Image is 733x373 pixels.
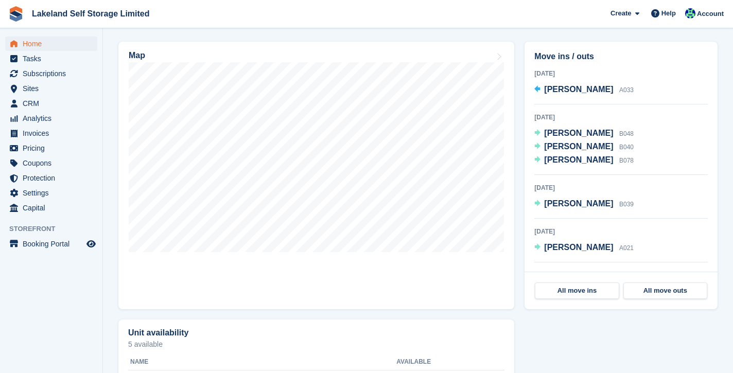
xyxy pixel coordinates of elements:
[544,199,613,208] span: [PERSON_NAME]
[28,5,154,22] a: Lakeland Self Storage Limited
[23,186,84,200] span: Settings
[661,8,676,19] span: Help
[619,201,634,208] span: B039
[9,224,102,234] span: Storefront
[5,201,97,215] a: menu
[5,111,97,126] a: menu
[534,140,634,154] a: [PERSON_NAME] B040
[544,85,613,94] span: [PERSON_NAME]
[23,81,84,96] span: Sites
[5,126,97,140] a: menu
[619,130,634,137] span: B048
[544,142,613,151] span: [PERSON_NAME]
[23,156,84,170] span: Coupons
[5,141,97,155] a: menu
[396,354,463,370] th: Available
[5,37,97,51] a: menu
[5,171,97,185] a: menu
[128,341,504,348] p: 5 available
[623,282,707,299] a: All move outs
[685,8,695,19] img: Steve Aynsley
[544,243,613,252] span: [PERSON_NAME]
[5,51,97,66] a: menu
[23,66,84,81] span: Subscriptions
[534,69,708,78] div: [DATE]
[23,171,84,185] span: Protection
[534,227,708,236] div: [DATE]
[5,237,97,251] a: menu
[534,154,634,167] a: [PERSON_NAME] B078
[544,155,613,164] span: [PERSON_NAME]
[534,113,708,122] div: [DATE]
[23,37,84,51] span: Home
[619,157,634,164] span: B078
[534,183,708,192] div: [DATE]
[534,241,634,255] a: [PERSON_NAME] A021
[8,6,24,22] img: stora-icon-8386f47178a22dfd0bd8f6a31ec36ba5ce8667c1dd55bd0f319d3a0aa187defe.svg
[619,144,634,151] span: B040
[535,282,619,299] a: All move ins
[5,186,97,200] a: menu
[697,9,724,19] span: Account
[619,244,634,252] span: A021
[23,201,84,215] span: Capital
[619,86,634,94] span: A033
[23,141,84,155] span: Pricing
[23,111,84,126] span: Analytics
[534,50,708,63] h2: Move ins / outs
[610,8,631,19] span: Create
[128,354,396,370] th: Name
[85,238,97,250] a: Preview store
[129,51,145,60] h2: Map
[544,129,613,137] span: [PERSON_NAME]
[23,237,84,251] span: Booking Portal
[23,51,84,66] span: Tasks
[534,127,634,140] a: [PERSON_NAME] B048
[5,96,97,111] a: menu
[534,271,708,280] div: [DATE]
[5,66,97,81] a: menu
[5,81,97,96] a: menu
[534,198,634,211] a: [PERSON_NAME] B039
[128,328,188,338] h2: Unit availability
[23,96,84,111] span: CRM
[118,42,514,309] a: Map
[5,156,97,170] a: menu
[534,83,634,97] a: [PERSON_NAME] A033
[23,126,84,140] span: Invoices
